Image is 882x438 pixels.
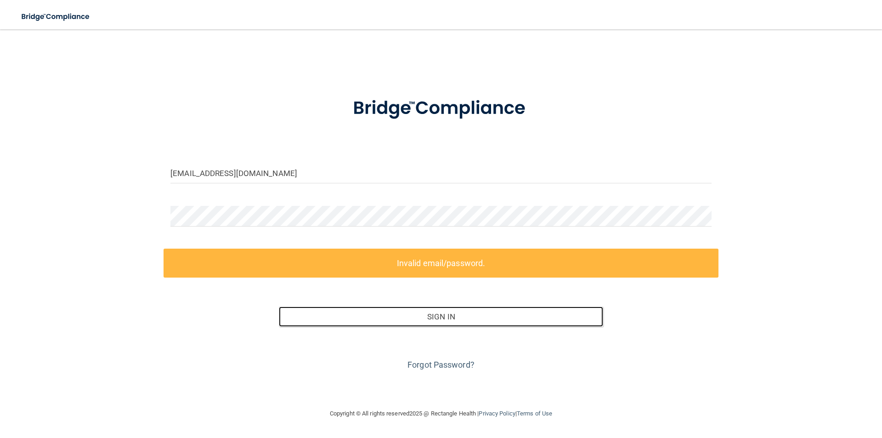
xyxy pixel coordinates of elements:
[517,410,552,417] a: Terms of Use
[170,163,712,183] input: Email
[479,410,515,417] a: Privacy Policy
[14,7,98,26] img: bridge_compliance_login_screen.278c3ca4.svg
[334,85,548,132] img: bridge_compliance_login_screen.278c3ca4.svg
[164,249,718,278] label: Invalid email/password.
[273,399,609,428] div: Copyright © All rights reserved 2025 @ Rectangle Health | |
[279,307,604,327] button: Sign In
[407,360,475,370] a: Forgot Password?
